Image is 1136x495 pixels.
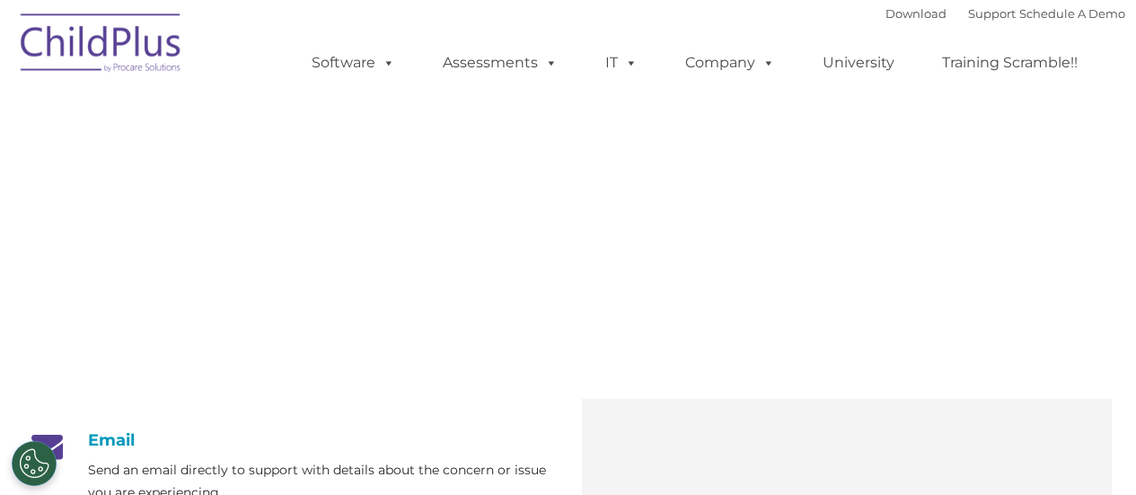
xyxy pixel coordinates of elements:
a: Training Scramble!! [924,45,1096,81]
h4: Email [25,430,555,450]
a: University [805,45,912,81]
font: | [885,6,1125,21]
a: Support [968,6,1016,21]
a: Download [885,6,947,21]
a: Schedule A Demo [1019,6,1125,21]
a: Assessments [425,45,576,81]
a: Company [667,45,793,81]
a: IT [587,45,656,81]
a: Software [294,45,413,81]
img: ChildPlus by Procare Solutions [12,1,191,91]
button: Cookies Settings [12,441,57,486]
